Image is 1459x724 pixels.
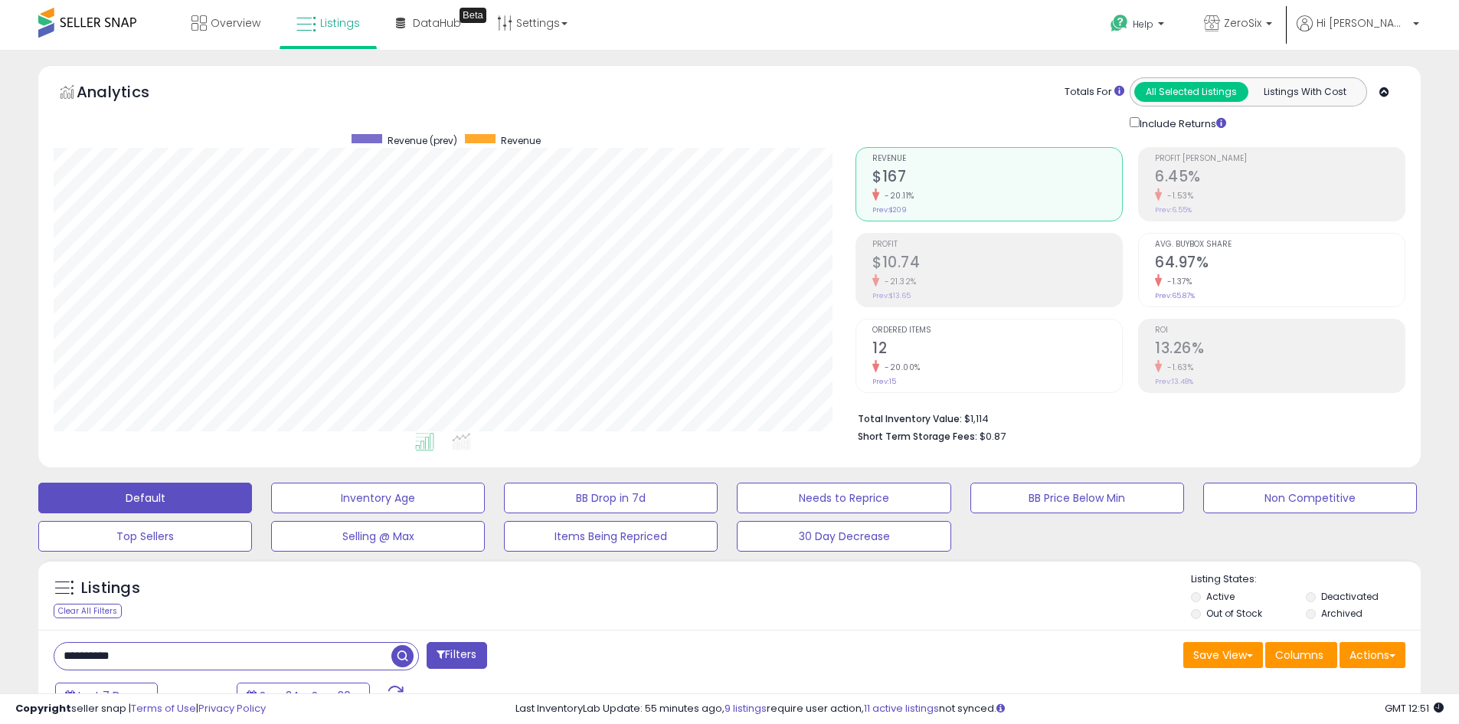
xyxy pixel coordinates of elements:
h5: Listings [81,578,140,599]
small: -1.37% [1162,276,1192,287]
button: BB Price Below Min [970,483,1184,513]
strong: Copyright [15,701,71,716]
small: Prev: 6.55% [1155,205,1192,215]
span: ZeroSix [1224,15,1261,31]
a: Terms of Use [131,701,196,716]
button: Inventory Age [271,483,485,513]
button: Filters [427,642,486,669]
label: Out of Stock [1206,607,1262,620]
span: Hi [PERSON_NAME] [1317,15,1408,31]
span: Columns [1275,647,1323,663]
h2: $10.74 [872,254,1122,274]
button: All Selected Listings [1134,82,1248,102]
small: -20.00% [879,362,921,373]
small: Prev: $13.65 [872,291,911,300]
b: Short Term Storage Fees: [858,430,977,443]
button: Items Being Repriced [504,521,718,552]
span: $0.87 [980,429,1006,444]
button: 30 Day Decrease [737,521,950,552]
b: Total Inventory Value: [858,412,962,425]
span: Overview [211,15,260,31]
a: Hi [PERSON_NAME] [1297,15,1419,50]
a: Help [1098,2,1179,50]
span: Ordered Items [872,326,1122,335]
small: Prev: 65.87% [1155,291,1195,300]
span: ROI [1155,326,1405,335]
span: Avg. Buybox Share [1155,241,1405,249]
button: Top Sellers [38,521,252,552]
small: -21.32% [879,276,917,287]
div: seller snap | | [15,702,266,716]
span: Listings [320,15,360,31]
div: Clear All Filters [54,604,122,618]
li: $1,114 [858,408,1394,427]
button: Actions [1340,642,1405,668]
button: Sep-24 - Sep-30 [237,683,370,709]
span: Revenue [501,134,541,147]
a: 11 active listings [864,701,939,716]
label: Archived [1321,607,1362,620]
h2: 6.45% [1155,168,1405,188]
button: BB Drop in 7d [504,483,718,513]
div: Include Returns [1118,114,1245,132]
small: -1.63% [1162,362,1193,373]
button: Needs to Reprice [737,483,950,513]
button: Listings With Cost [1248,82,1362,102]
h5: Analytics [77,81,179,106]
span: Last 7 Days [78,688,139,703]
button: Columns [1265,642,1337,668]
p: Listing States: [1191,572,1421,587]
span: Revenue (prev) [388,134,457,147]
i: Get Help [1110,14,1129,33]
small: Prev: 13.48% [1155,377,1193,386]
span: Profit [872,241,1122,249]
h2: 12 [872,339,1122,360]
small: Prev: 15 [872,377,896,386]
span: Revenue [872,155,1122,163]
span: Profit [PERSON_NAME] [1155,155,1405,163]
label: Deactivated [1321,590,1379,603]
span: 2025-10-9 12:51 GMT [1385,701,1444,716]
h2: $167 [872,168,1122,188]
small: -20.11% [879,190,914,201]
div: Totals For [1065,85,1124,100]
button: Default [38,483,252,513]
h2: 13.26% [1155,339,1405,360]
span: Help [1133,18,1153,31]
button: Non Competitive [1203,483,1417,513]
button: Selling @ Max [271,521,485,552]
button: Save View [1183,642,1263,668]
span: Compared to: [160,690,231,704]
div: Tooltip anchor [460,8,486,23]
h2: 64.97% [1155,254,1405,274]
small: -1.53% [1162,190,1193,201]
label: Active [1206,590,1235,603]
button: Last 7 Days [55,683,158,709]
span: DataHub [413,15,461,31]
small: Prev: $209 [872,205,907,215]
span: Sep-24 - Sep-30 [260,688,351,703]
a: Privacy Policy [198,701,266,716]
div: Last InventoryLab Update: 55 minutes ago, require user action, not synced. [515,702,1444,716]
a: 9 listings [725,701,767,716]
